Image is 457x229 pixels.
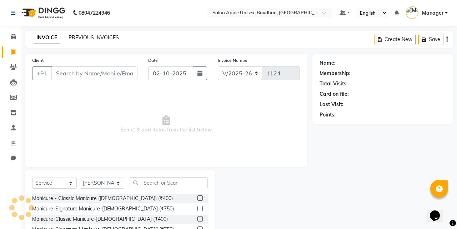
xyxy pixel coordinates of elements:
input: Search or Scan [130,177,208,188]
label: Client [32,57,44,64]
div: Membership: [320,70,351,77]
span: Select & add items from the list below [32,89,300,160]
img: Manager [406,6,418,19]
div: Name: [320,59,336,67]
div: Manicure-Classic Manicure-[DEMOGRAPHIC_DATA] (₹400) [32,215,168,223]
div: Total Visits: [320,80,348,88]
button: Create New [375,34,416,45]
input: Search by Name/Mobile/Email/Code [51,66,137,80]
label: Date [148,57,158,64]
div: Last Visit: [320,101,343,108]
img: logo [18,3,67,23]
div: Manicure-Signature Manicure-[DEMOGRAPHIC_DATA] (₹750) [32,205,174,213]
div: Manicure - Classic Manicure ([DEMOGRAPHIC_DATA]) (₹400) [32,195,173,202]
b: 08047224946 [79,3,110,23]
a: PREVIOUS INVOICES [69,34,119,41]
div: Points: [320,111,336,119]
iframe: chat widget [427,200,450,222]
button: Save [418,34,443,45]
a: INVOICE [34,31,60,44]
button: +91 [32,66,52,80]
span: Manager [422,9,443,17]
div: Card on file: [320,90,349,98]
label: Invoice Number [218,57,249,64]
